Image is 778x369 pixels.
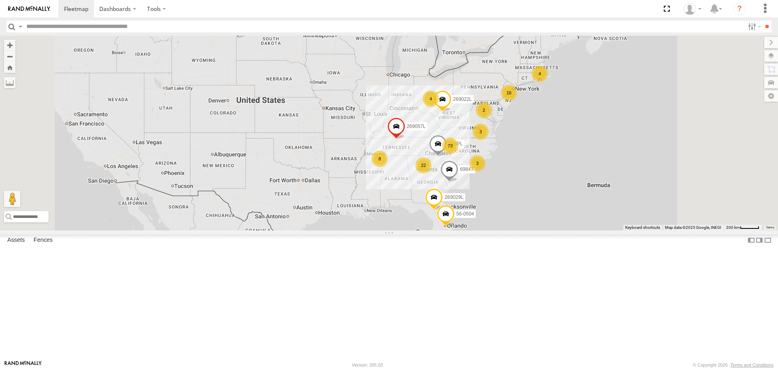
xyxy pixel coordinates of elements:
[625,225,660,230] button: Keyboard shortcuts
[30,235,57,246] label: Fences
[3,235,29,246] label: Assets
[460,167,473,173] span: 69847
[415,157,432,173] div: 22
[501,85,517,101] div: 16
[731,363,774,367] a: Terms and Conditions
[472,124,489,140] div: 3
[755,235,763,246] label: Dock Summary Table to the Right
[442,138,458,154] div: 73
[456,211,474,217] span: 56-0504
[4,51,15,62] button: Zoom out
[4,77,15,88] label: Measure
[4,191,20,207] button: Drag Pegman onto the map to open Street View
[4,361,42,369] a: Visit our Website
[407,124,426,130] span: 269057L
[724,225,762,230] button: Map Scale: 200 km per 44 pixels
[17,21,24,32] label: Search Query
[764,90,778,102] label: Map Settings
[4,62,15,73] button: Zoom Home
[766,226,774,229] a: Terms
[764,235,772,246] label: Hide Summary Table
[681,3,704,15] div: Zack Abernathy
[733,2,746,15] i: ?
[693,363,774,367] div: © Copyright 2025 -
[8,6,50,12] img: rand-logo.svg
[665,225,721,230] span: Map data ©2025 Google, INEGI
[352,363,383,367] div: Version: 305.03
[726,225,740,230] span: 200 km
[372,151,388,167] div: 8
[445,194,464,200] span: 269029L
[476,102,492,118] div: 2
[745,21,762,32] label: Search Filter Options
[532,66,548,82] div: 4
[423,91,439,107] div: 4
[469,155,485,171] div: 3
[747,235,755,246] label: Dock Summary Table to the Left
[4,40,15,51] button: Zoom in
[453,96,472,102] span: 269022L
